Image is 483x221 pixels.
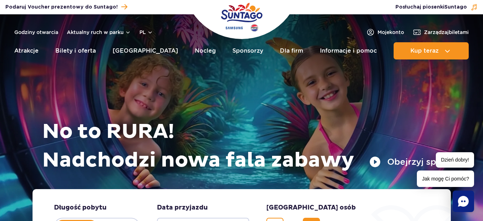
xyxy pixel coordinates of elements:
[55,42,96,59] a: Bilety i oferta
[232,42,263,59] a: Sponsorzy
[395,4,478,11] button: Posłuchaj piosenkiSuntago
[54,203,107,212] span: Długość pobytu
[5,4,118,11] span: Podaruj Voucher prezentowy do Suntago!
[139,29,153,36] button: pl
[453,191,474,212] div: Chat
[14,42,39,59] a: Atrakcje
[280,42,303,59] a: Dla firm
[67,29,131,35] button: Aktualny ruch w parku
[417,170,474,187] span: Jak mogę Ci pomóc?
[424,29,469,36] span: Zarządzaj biletami
[410,48,439,54] span: Kup teraz
[366,28,404,37] a: Mojekonto
[157,203,208,212] span: Data przyjazdu
[320,42,377,59] a: Informacje i pomoc
[413,28,469,37] a: Zarządzajbiletami
[113,42,178,59] a: [GEOGRAPHIC_DATA]
[436,152,474,168] span: Dzień dobry!
[195,42,216,59] a: Nocleg
[394,42,469,59] button: Kup teraz
[444,5,467,10] span: Suntago
[42,117,445,175] h1: No to RURA! Nadchodzi nowa fala zabawy
[369,156,445,168] button: Obejrzyj spot
[5,2,127,12] a: Podaruj Voucher prezentowy do Suntago!
[395,4,467,11] span: Posłuchaj piosenki
[14,29,58,36] a: Godziny otwarcia
[378,29,404,36] span: Moje konto
[266,203,356,212] span: [GEOGRAPHIC_DATA] osób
